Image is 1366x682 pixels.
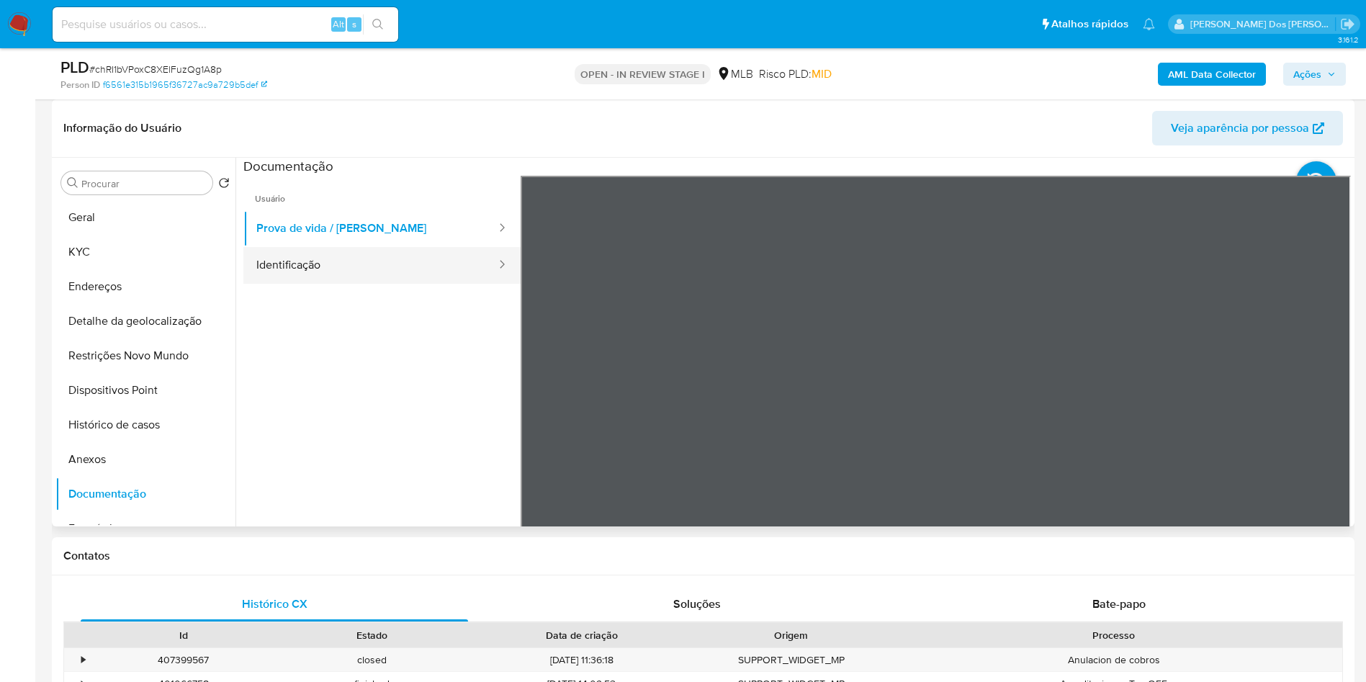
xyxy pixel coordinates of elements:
div: • [81,653,85,667]
div: closed [278,648,467,672]
span: # chRI1bVPoxC8XElFuzQg1A8p [89,62,222,76]
button: Histórico de casos [55,408,235,442]
p: priscilla.barbante@mercadopago.com.br [1190,17,1336,31]
span: Bate-papo [1092,596,1146,612]
input: Pesquise usuários ou casos... [53,15,398,34]
button: search-icon [363,14,392,35]
a: Notificações [1143,18,1155,30]
button: Empréstimos [55,511,235,546]
input: Procurar [81,177,207,190]
span: Risco PLD: [759,66,832,82]
button: Procurar [67,177,78,189]
span: s [352,17,356,31]
button: Geral [55,200,235,235]
button: Restrições Novo Mundo [55,338,235,373]
span: Ações [1293,63,1321,86]
button: Detalhe da geolocalização [55,304,235,338]
div: Estado [288,628,457,642]
button: Veja aparência por pessoa [1152,111,1343,145]
a: f6561e315b1965f36727ac9a729b5def [103,78,267,91]
b: AML Data Collector [1168,63,1256,86]
div: Id [99,628,268,642]
div: SUPPORT_WIDGET_MP [697,648,886,672]
button: Documentação [55,477,235,511]
span: 3.161.2 [1338,34,1359,45]
div: Origem [707,628,876,642]
button: Retornar ao pedido padrão [218,177,230,193]
button: Ações [1283,63,1346,86]
div: [DATE] 11:36:18 [467,648,697,672]
span: Veja aparência por pessoa [1171,111,1309,145]
button: KYC [55,235,235,269]
button: Dispositivos Point [55,373,235,408]
b: PLD [60,55,89,78]
button: AML Data Collector [1158,63,1266,86]
a: Sair [1340,17,1355,32]
div: Processo [896,628,1332,642]
span: Atalhos rápidos [1051,17,1128,32]
p: OPEN - IN REVIEW STAGE I [575,64,711,84]
div: Data de criação [477,628,687,642]
span: Histórico CX [242,596,307,612]
h1: Informação do Usuário [63,121,181,135]
button: Endereços [55,269,235,304]
div: MLB [716,66,753,82]
button: Anexos [55,442,235,477]
div: 407399567 [89,648,278,672]
h1: Contatos [63,549,1343,563]
span: Soluções [673,596,721,612]
span: Alt [333,17,344,31]
b: Person ID [60,78,100,91]
span: MID [812,66,832,82]
div: Anulacion de cobros [886,648,1342,672]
